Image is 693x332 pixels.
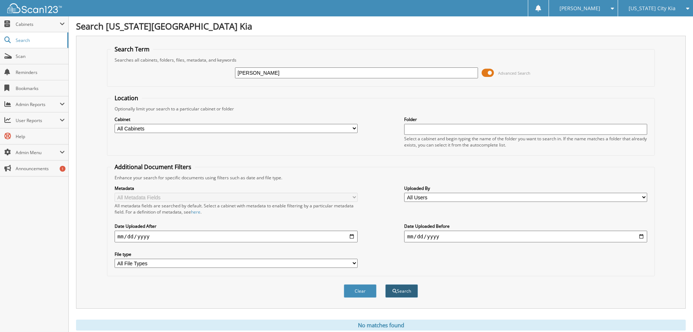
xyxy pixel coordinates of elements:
[115,116,358,122] label: Cabinet
[111,175,651,181] div: Enhance your search for specific documents using filters such as date and file type.
[16,165,65,172] span: Announcements
[404,223,647,229] label: Date Uploaded Before
[16,85,65,91] span: Bookmarks
[16,37,64,43] span: Search
[404,231,647,242] input: end
[111,94,142,102] legend: Location
[16,149,60,156] span: Admin Menu
[76,320,686,331] div: No matches found
[16,117,60,124] span: User Reports
[16,53,65,59] span: Scan
[115,223,358,229] label: Date Uploaded After
[111,106,651,112] div: Optionally limit your search to a particular cabinet or folder
[111,163,195,171] legend: Additional Document Filters
[404,116,647,122] label: Folder
[16,133,65,140] span: Help
[385,284,418,298] button: Search
[16,21,60,27] span: Cabinets
[115,185,358,191] label: Metadata
[498,70,530,76] span: Advanced Search
[344,284,377,298] button: Clear
[404,185,647,191] label: Uploaded By
[559,6,600,11] span: [PERSON_NAME]
[404,136,647,148] div: Select a cabinet and begin typing the name of the folder you want to search in. If the name match...
[657,297,693,332] iframe: Chat Widget
[115,251,358,257] label: File type
[191,209,200,215] a: here
[16,69,65,75] span: Reminders
[115,231,358,242] input: start
[115,203,358,215] div: All metadata fields are searched by default. Select a cabinet with metadata to enable filtering b...
[60,166,65,172] div: 1
[111,45,153,53] legend: Search Term
[7,3,62,13] img: scan123-logo-white.svg
[629,6,676,11] span: [US_STATE] City Kia
[111,57,651,63] div: Searches all cabinets, folders, files, metadata, and keywords
[76,20,686,32] h1: Search [US_STATE][GEOGRAPHIC_DATA] Kia
[16,101,60,108] span: Admin Reports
